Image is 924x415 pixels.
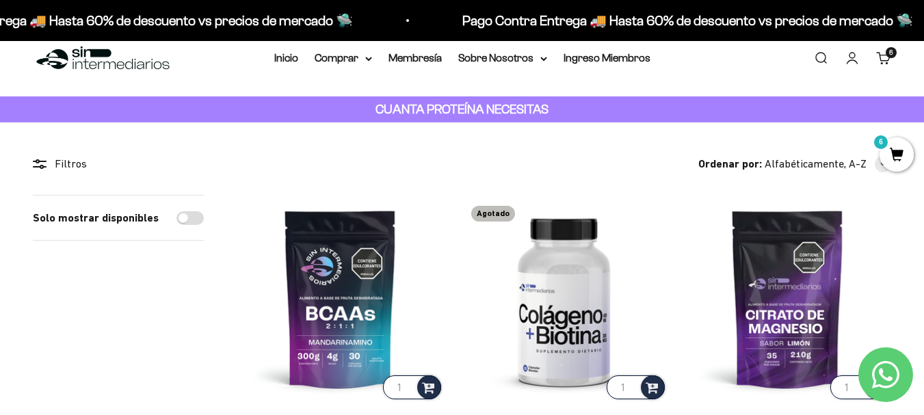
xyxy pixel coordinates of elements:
[33,209,159,227] label: Solo mostrar disponibles
[388,52,442,64] a: Membresía
[274,52,298,64] a: Inicio
[315,49,372,67] summary: Comprar
[873,134,889,150] mark: 6
[889,49,893,56] span: 6
[458,49,547,67] summary: Sobre Nosotros
[765,155,891,173] button: Alfabéticamente, A-Z
[698,155,762,173] span: Ordenar por:
[33,155,204,173] div: Filtros
[765,155,867,173] span: Alfabéticamente, A-Z
[564,52,650,64] a: Ingreso Miembros
[462,10,913,31] p: Pago Contra Entrega 🚚 Hasta 60% de descuento vs precios de mercado 🛸
[880,148,914,163] a: 6
[375,102,549,116] strong: CUANTA PROTEÍNA NECESITAS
